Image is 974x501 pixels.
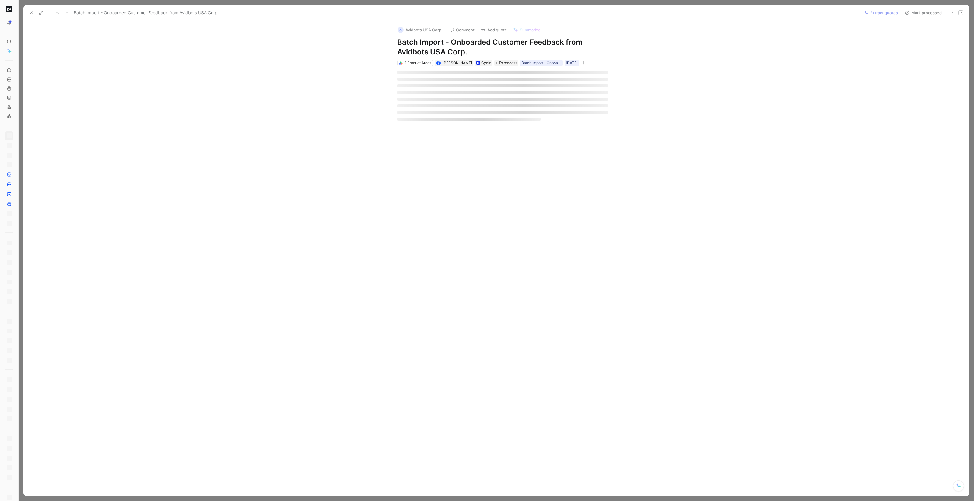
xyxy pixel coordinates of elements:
[5,5,13,13] button: Brex
[510,26,543,34] button: Summarize
[443,61,472,65] span: [PERSON_NAME]
[74,9,219,16] span: Batch Import - Onboarded Customer Feedback from Avidbots USA Corp.
[397,37,608,57] h1: Batch Import - Onboarded Customer Feedback from Avidbots USA Corp.
[398,27,404,33] div: A
[494,60,518,66] div: To process
[395,25,445,34] button: AAvidbots USA Corp.
[481,60,491,66] div: Cycle
[862,9,901,17] button: Extract quotes
[566,60,578,66] div: [DATE]
[478,26,510,34] button: Add quote
[521,60,562,66] div: Batch Import - Onboarded Customer
[902,9,944,17] button: Mark processed
[499,60,517,66] span: To process
[404,60,431,66] div: 2 Product Areas
[520,27,541,33] span: Summarize
[6,6,12,12] img: Brex
[437,61,440,64] div: S
[447,26,477,34] button: Comment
